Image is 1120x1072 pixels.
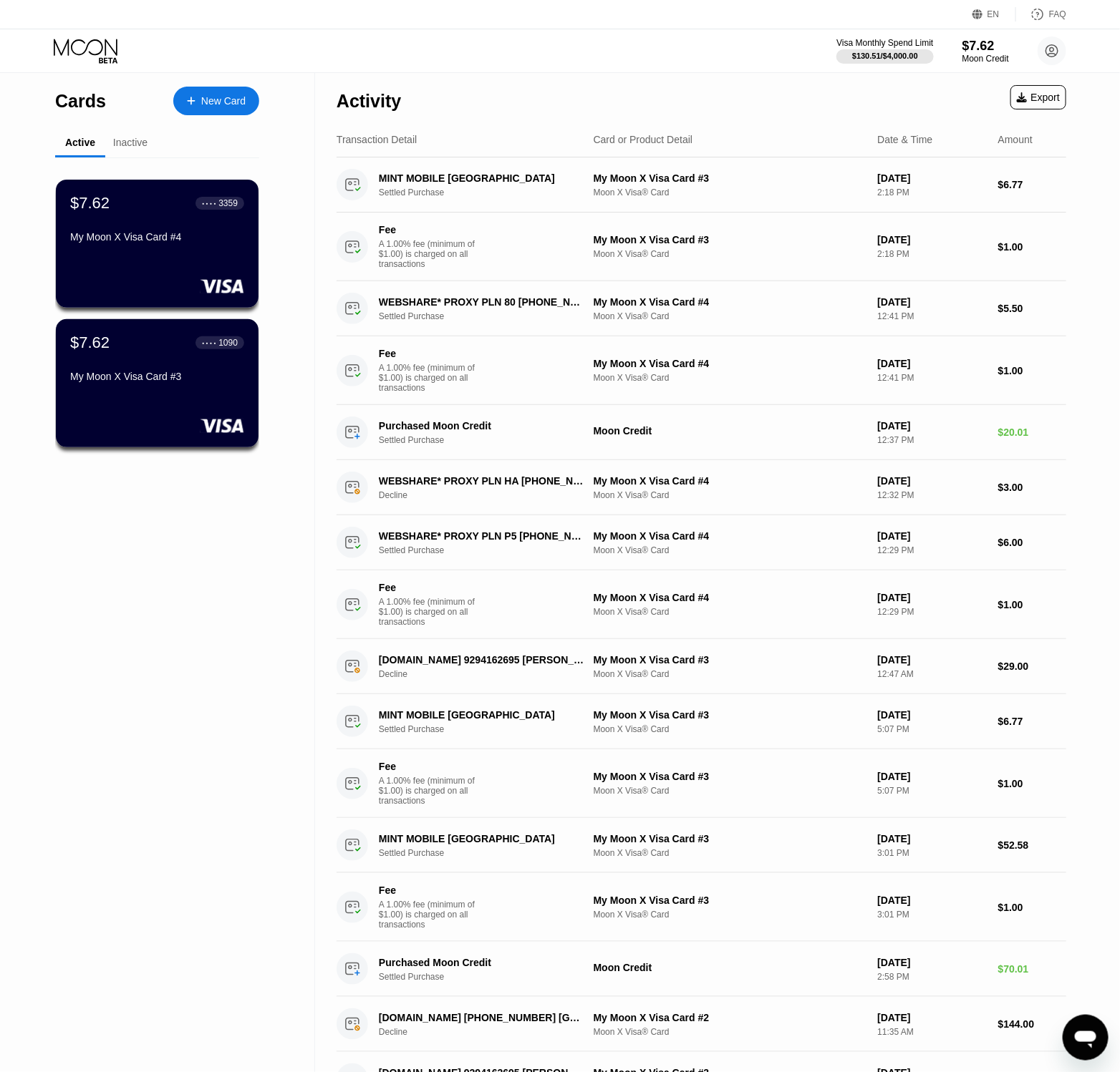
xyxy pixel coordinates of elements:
[877,373,986,383] div: 12:41 PM
[594,962,866,973] div: Moon Credit
[594,358,866,369] div: My Moon X Visa Card #4
[379,545,599,555] div: Settled Purchase
[998,303,1066,314] div: $5.50
[972,7,1016,21] div: EN
[379,530,584,542] div: WEBSHARE* PROXY PLN P5 [PHONE_NUMBER] US
[65,137,95,148] div: Active
[594,848,866,858] div: Moon X Visa® Card
[379,669,599,679] div: Decline
[877,420,986,432] div: [DATE]
[173,87,259,115] div: New Card
[379,348,479,359] div: Fee
[594,234,866,245] div: My Moon X Visa Card #3
[877,607,986,617] div: 12:29 PM
[379,490,599,500] div: Decline
[337,818,1066,873] div: MINT MOBILE [GEOGRAPHIC_DATA]Settled PurchaseMy Moon X Visa Card #3Moon X Visa® Card[DATE]3:01 PM...
[379,187,599,198] div: Settled Purchase
[877,490,986,500] div: 12:32 PM
[877,435,986,445] div: 12:37 PM
[1063,1015,1109,1061] iframe: Button to launch messaging window
[998,1018,1066,1030] div: $144.00
[379,957,584,968] div: Purchased Moon Credit
[877,972,986,982] div: 2:58 PM
[337,281,1066,336] div: WEBSHARE* PROXY PLN 80 [PHONE_NUMBER] USSettled PurchaseMy Moon X Visa Card #4Moon X Visa® Card[D...
[877,249,986,259] div: 2:18 PM
[337,213,1066,281] div: FeeA 1.00% fee (minimum of $1.00) is charged on all transactionsMy Moon X Visa Card #3Moon X Visa...
[594,187,866,198] div: Moon X Visa® Card
[998,482,1066,493] div: $3.00
[70,231,244,243] div: My Moon X Visa Card #4
[337,639,1066,694] div: [DOMAIN_NAME] 9294162695 [PERSON_NAME]DeclineMy Moon X Visa Card #3Moon X Visa® Card[DATE]12:47 A...
[998,902,1066,913] div: $1.00
[962,39,1009,64] div: $7.62Moon Credit
[337,157,1066,213] div: MINT MOBILE [GEOGRAPHIC_DATA]Settled PurchaseMy Moon X Visa Card #3Moon X Visa® Card[DATE]2:18 PM...
[877,311,986,321] div: 12:41 PM
[379,900,486,930] div: A 1.00% fee (minimum of $1.00) is charged on all transactions
[852,52,918,60] div: $130.51 / $4,000.00
[201,95,246,107] div: New Card
[113,137,148,148] div: Inactive
[218,198,238,208] div: 3359
[594,771,866,782] div: My Moon X Visa Card #3
[337,942,1066,997] div: Purchased Moon CreditSettled PurchaseMoon Credit[DATE]2:58 PM$70.01
[836,38,933,64] div: Visa Monthly Spend Limit$130.51/$4,000.00
[379,296,584,308] div: WEBSHARE* PROXY PLN 80 [PHONE_NUMBER] US
[877,895,986,906] div: [DATE]
[379,239,486,269] div: A 1.00% fee (minimum of $1.00) is charged on all transactions
[998,716,1066,727] div: $6.77
[877,530,986,542] div: [DATE]
[202,201,216,205] div: ● ● ● ●
[337,405,1066,460] div: Purchased Moon CreditSettled PurchaseMoon Credit[DATE]12:37 PM$20.01
[379,848,599,858] div: Settled Purchase
[877,957,986,968] div: [DATE]
[379,597,486,627] div: A 1.00% fee (minimum of $1.00) is charged on all transactions
[594,786,866,796] div: Moon X Visa® Card
[379,363,486,393] div: A 1.00% fee (minimum of $1.00) is charged on all transactions
[1017,92,1060,103] div: Export
[55,91,106,112] div: Cards
[962,39,1009,54] div: $7.62
[379,654,584,666] div: [DOMAIN_NAME] 9294162695 [PERSON_NAME]
[998,537,1066,548] div: $6.00
[998,241,1066,253] div: $1.00
[379,224,479,235] div: Fee
[379,972,599,982] div: Settled Purchase
[594,296,866,308] div: My Moon X Visa Card #4
[998,134,1033,145] div: Amount
[1049,9,1066,19] div: FAQ
[379,475,584,487] div: WEBSHARE* PROXY PLN HA [PHONE_NUMBER] US
[998,839,1066,851] div: $52.58
[337,134,417,145] div: Transaction Detail
[594,249,866,259] div: Moon X Visa® Card
[218,338,238,348] div: 1090
[379,885,479,896] div: Fee
[877,187,986,198] div: 2:18 PM
[379,582,479,593] div: Fee
[70,371,244,382] div: My Moon X Visa Card #3
[594,709,866,721] div: My Moon X Visa Card #3
[877,709,986,721] div: [DATE]
[337,460,1066,515] div: WEBSHARE* PROXY PLN HA [PHONE_NUMBER] USDeclineMy Moon X Visa Card #4Moon X Visa® Card[DATE]12:32...
[594,1012,866,1023] div: My Moon X Visa Card #2
[70,194,110,213] div: $7.62
[594,1027,866,1037] div: Moon X Visa® Card
[56,180,259,308] div: $7.62● ● ● ●3359My Moon X Visa Card #4
[1016,7,1066,21] div: FAQ
[594,895,866,906] div: My Moon X Visa Card #3
[594,607,866,617] div: Moon X Visa® Card
[998,661,1066,672] div: $29.00
[877,654,986,666] div: [DATE]
[594,592,866,603] div: My Moon X Visa Card #4
[594,724,866,734] div: Moon X Visa® Card
[379,1027,599,1037] div: Decline
[594,134,693,145] div: Card or Product Detail
[594,311,866,321] div: Moon X Visa® Card
[988,9,1000,19] div: EN
[202,341,216,345] div: ● ● ● ●
[877,592,986,603] div: [DATE]
[594,475,866,487] div: My Moon X Visa Card #4
[379,1012,584,1023] div: [DOMAIN_NAME] [PHONE_NUMBER] [GEOGRAPHIC_DATA]
[877,724,986,734] div: 5:07 PM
